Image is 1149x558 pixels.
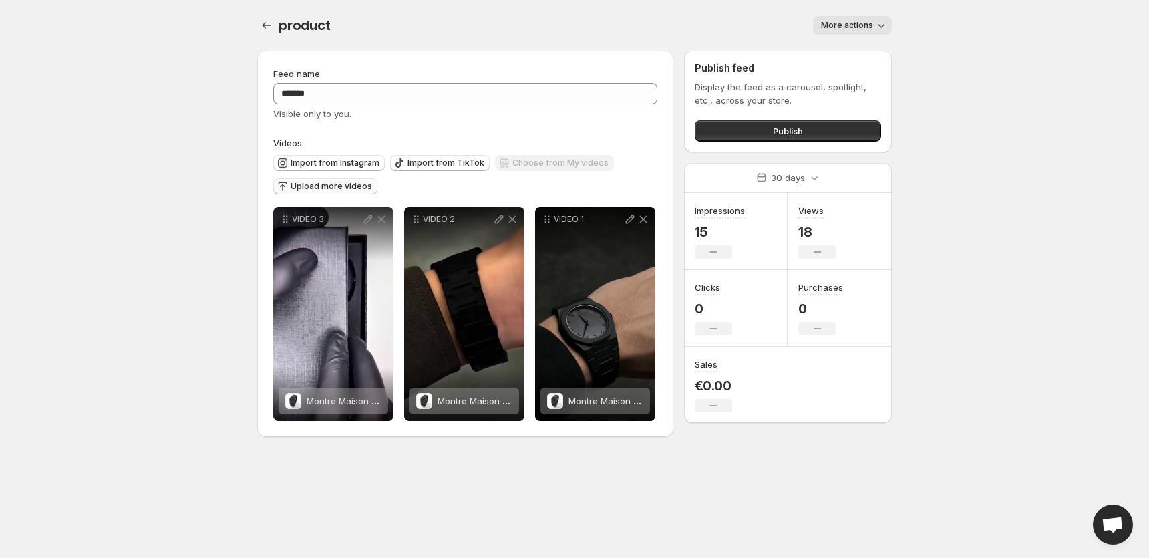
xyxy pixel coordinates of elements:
[423,214,492,225] p: VIDEO 2
[695,80,881,107] p: Display the feed as a carousel, spotlight, etc., across your store.
[291,181,372,192] span: Upload more videos
[695,301,732,317] p: 0
[773,124,803,138] span: Publish
[695,204,745,217] h3: Impressions
[273,207,393,421] div: VIDEO 3Montre Maison Montfort – IntemporelleMontre Maison Montfort – Intemporelle
[568,396,730,406] span: Montre Maison Montfort – Intemporelle
[273,155,385,171] button: Import from Instagram
[535,207,655,421] div: VIDEO 1Montre Maison Montfort – IntemporelleMontre Maison Montfort – Intemporelle
[273,68,320,79] span: Feed name
[285,393,301,409] img: Montre Maison Montfort – Intemporelle
[695,120,881,142] button: Publish
[695,378,732,394] p: €0.00
[554,214,623,225] p: VIDEO 1
[292,214,361,225] p: VIDEO 3
[547,393,563,409] img: Montre Maison Montfort – Intemporelle
[273,108,351,119] span: Visible only to you.
[407,158,484,168] span: Import from TikTok
[798,204,824,217] h3: Views
[257,16,276,35] button: Settings
[273,178,377,194] button: Upload more videos
[1093,505,1133,545] div: Open chat
[291,158,379,168] span: Import from Instagram
[798,301,843,317] p: 0
[771,171,805,184] p: 30 days
[416,393,432,409] img: Montre Maison Montfort – Intemporelle
[695,224,745,240] p: 15
[813,16,892,35] button: More actions
[821,20,873,31] span: More actions
[273,138,302,148] span: Videos
[695,61,881,75] h2: Publish feed
[798,224,836,240] p: 18
[307,396,468,406] span: Montre Maison Montfort – Intemporelle
[695,358,717,371] h3: Sales
[798,281,843,294] h3: Purchases
[438,396,599,406] span: Montre Maison Montfort – Intemporelle
[695,281,720,294] h3: Clicks
[390,155,490,171] button: Import from TikTok
[279,17,331,33] span: product
[404,207,524,421] div: VIDEO 2Montre Maison Montfort – IntemporelleMontre Maison Montfort – Intemporelle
